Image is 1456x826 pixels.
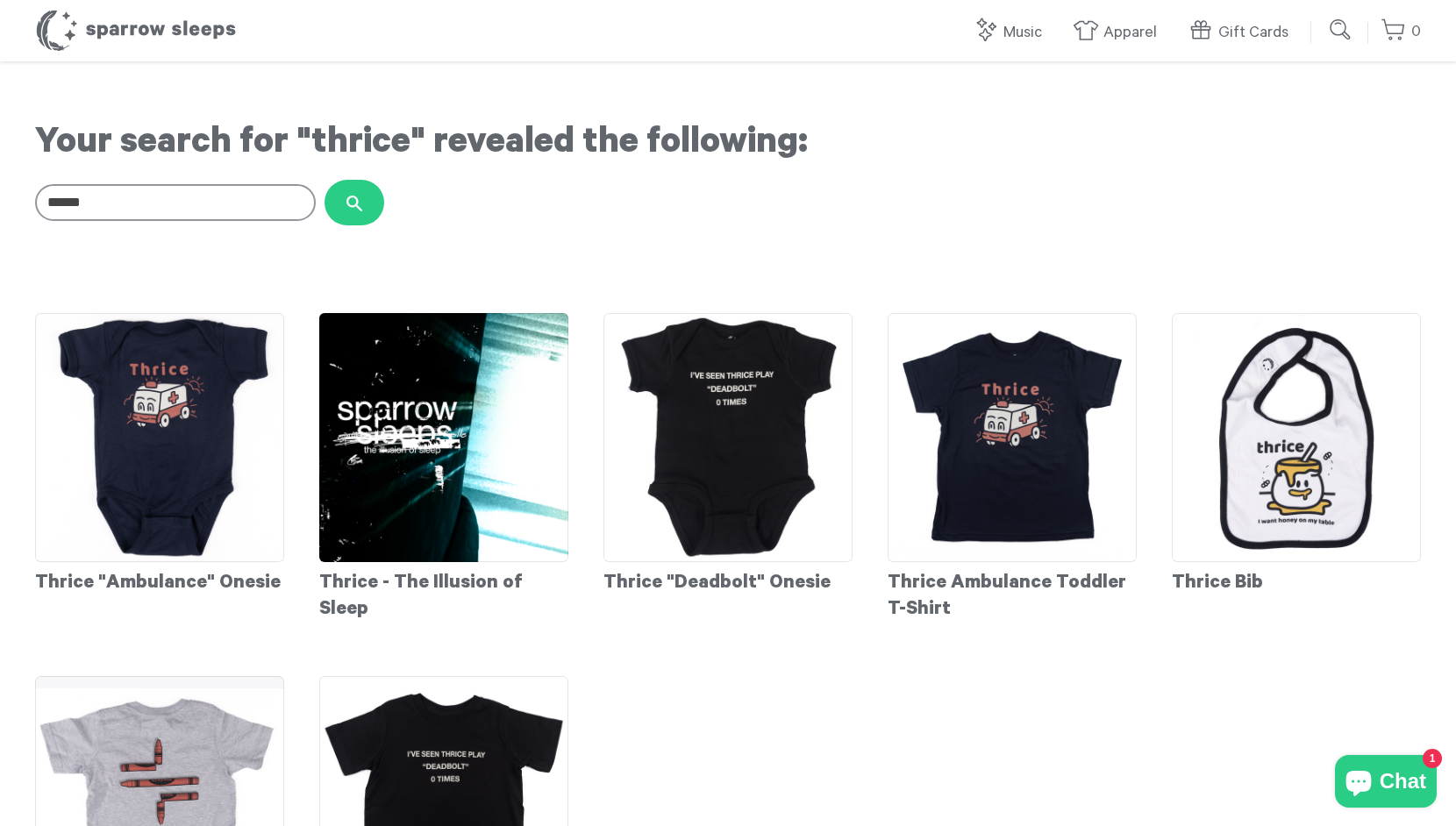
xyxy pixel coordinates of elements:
[603,313,853,562] img: Thrice-DeadboltOnesie_grande.png
[1172,313,1421,562] img: Thrice-Bib_grande.png
[603,313,853,597] a: Thrice "Deadbolt" Onesie
[1073,14,1166,52] a: Apparel
[35,562,284,597] div: Thrice "Ambulance" Onesie
[35,124,1421,167] h1: Your search for "thrice" revealed the following:
[35,313,284,562] img: Thrice-AmbulanceOnesie_grande.png
[35,9,237,53] h1: Sparrow Sleeps
[973,14,1051,52] a: Music
[319,562,568,623] div: Thrice - The Illusion of Sleep
[319,313,568,562] img: SS-TheIllusionOfSleep-Cover-1600x1600_grande.png
[603,562,853,597] div: Thrice "Deadbolt" Onesie
[1188,14,1297,52] a: Gift Cards
[35,313,284,597] a: Thrice "Ambulance" Onesie
[888,313,1137,623] a: Thrice Ambulance Toddler T-Shirt
[319,313,568,623] a: Thrice - The Illusion of Sleep
[1172,562,1421,597] div: Thrice Bib
[1381,13,1421,51] a: 0
[1324,12,1359,47] input: Submit
[1330,755,1442,812] inbox-online-store-chat: Shopify online store chat
[1172,313,1421,597] a: Thrice Bib
[888,562,1137,623] div: Thrice Ambulance Toddler T-Shirt
[888,313,1137,562] img: Thrice-AmbulanceToddlerTee_grande.png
